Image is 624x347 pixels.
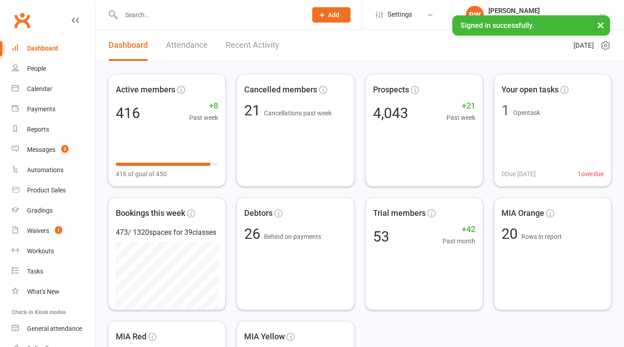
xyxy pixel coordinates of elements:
span: Cancellations past week [264,110,332,117]
span: +21 [446,100,475,113]
button: × [592,15,609,35]
div: People [27,65,46,72]
button: Add [312,7,351,23]
span: Debtors [244,207,273,220]
a: Payments [12,99,95,119]
span: Prospects [373,83,409,96]
a: Automations [12,160,95,180]
span: 1 [55,226,62,234]
span: Add [328,11,339,18]
span: Past month [442,236,475,246]
span: Signed in successfully. [460,21,534,30]
span: 0 Due [DATE] [501,169,536,179]
div: Waivers [27,227,49,234]
div: Automations [27,166,64,173]
a: Dashboard [12,38,95,59]
a: General attendance kiosk mode [12,319,95,339]
a: Gradings [12,201,95,221]
a: Clubworx [11,9,33,32]
div: Tasks [27,268,43,275]
span: Your open tasks [501,83,559,96]
a: Messages 3 [12,140,95,160]
a: Reports [12,119,95,140]
input: Search... [118,9,301,21]
span: Rows in report [521,233,562,240]
a: Tasks [12,261,95,282]
div: RW [466,6,484,24]
span: MIA Red [116,330,146,343]
span: 416 of goal of 450 [116,169,167,179]
div: [PERSON_NAME] [488,7,599,15]
div: Messages [27,146,55,153]
span: Past week [189,113,218,123]
span: Trial members [373,207,426,220]
div: Gradings [27,207,53,214]
div: General attendance [27,325,82,332]
span: MIA Yellow [244,330,285,343]
div: 1 [501,103,510,118]
a: Attendance [166,30,208,61]
div: 473 / 1320 spaces for 39 classes [116,227,218,238]
span: Bookings this week [116,207,185,220]
span: Open task [513,109,540,116]
span: Past week [446,113,475,123]
div: Workouts [27,247,54,255]
div: Dashboard [27,45,58,52]
span: 21 [244,102,264,119]
div: Calendar [27,85,52,92]
a: Recent Activity [226,30,279,61]
span: Cancelled members [244,83,317,96]
span: [DATE] [574,40,594,51]
a: People [12,59,95,79]
span: 1 overdue [578,169,604,179]
div: Product Sales [27,187,66,194]
span: +42 [442,223,475,236]
a: Calendar [12,79,95,99]
span: 26 [244,225,264,242]
a: Workouts [12,241,95,261]
a: What's New [12,282,95,302]
span: Active members [116,83,175,96]
a: Dashboard [109,30,148,61]
div: 416 [116,106,140,120]
span: 3 [61,145,68,153]
div: What's New [27,288,59,295]
a: Waivers 1 [12,221,95,241]
div: Payments [27,105,55,113]
span: +8 [189,100,218,113]
span: MIA Orange [501,207,544,220]
div: Reports [27,126,49,133]
a: Product Sales [12,180,95,201]
div: 53 [373,229,389,244]
span: 20 [501,225,521,242]
span: Settings [387,5,412,25]
span: Behind on payments [264,233,321,240]
div: 4,043 [373,106,408,120]
div: Urban Muaythai - [GEOGRAPHIC_DATA] [488,15,599,23]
